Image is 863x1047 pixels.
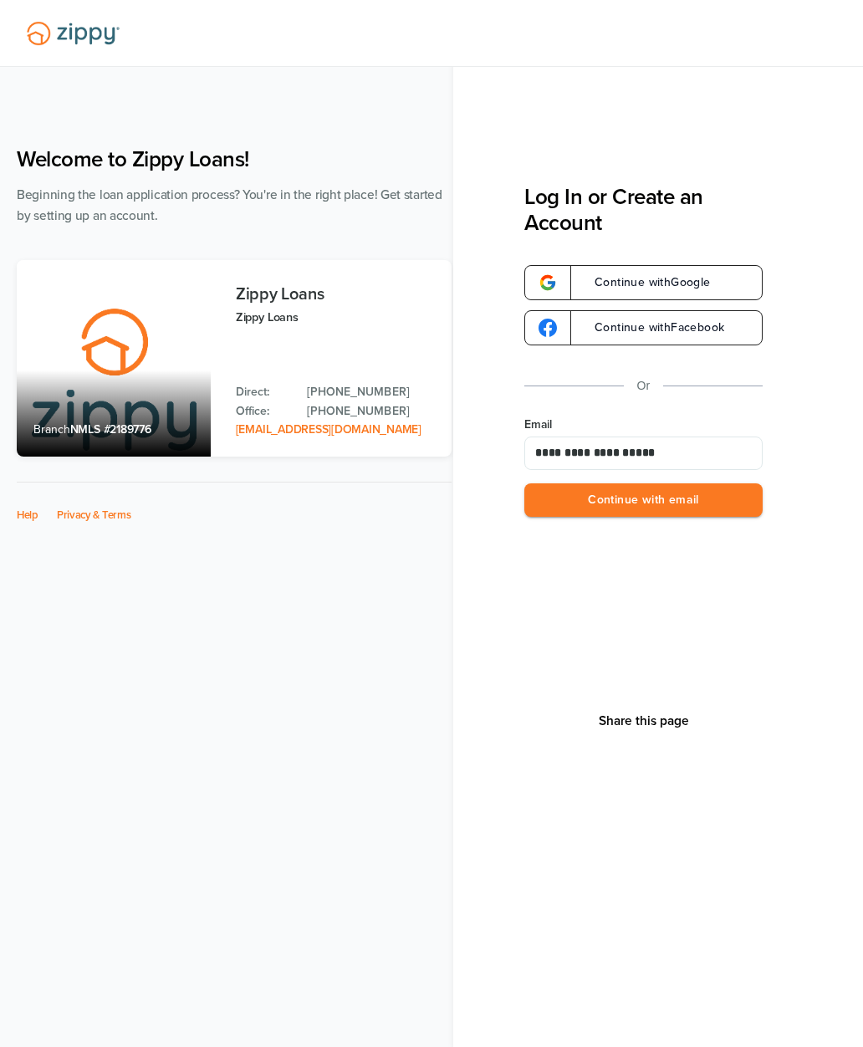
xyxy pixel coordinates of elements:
[539,319,557,337] img: google-logo
[17,508,38,522] a: Help
[236,402,290,421] p: Office:
[539,273,557,292] img: google-logo
[33,422,70,437] span: Branch
[524,265,763,300] a: google-logoContinue withGoogle
[594,712,694,729] button: Share This Page
[70,422,151,437] span: NMLS #2189776
[236,383,290,401] p: Direct:
[17,146,452,172] h1: Welcome to Zippy Loans!
[236,308,435,327] p: Zippy Loans
[524,483,763,518] button: Continue with email
[307,383,435,401] a: Direct Phone: 512-975-2947
[637,375,651,396] p: Or
[17,14,130,53] img: Lender Logo
[524,416,763,433] label: Email
[17,187,442,223] span: Beginning the loan application process? You're in the right place! Get started by setting up an a...
[524,437,763,470] input: Email Address
[578,277,711,289] span: Continue with Google
[236,422,421,437] a: Email Address: zippyguide@zippymh.com
[236,285,435,304] h3: Zippy Loans
[524,310,763,345] a: google-logoContinue withFacebook
[524,184,763,236] h3: Log In or Create an Account
[307,402,435,421] a: Office Phone: 512-975-2947
[578,322,724,334] span: Continue with Facebook
[57,508,131,522] a: Privacy & Terms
